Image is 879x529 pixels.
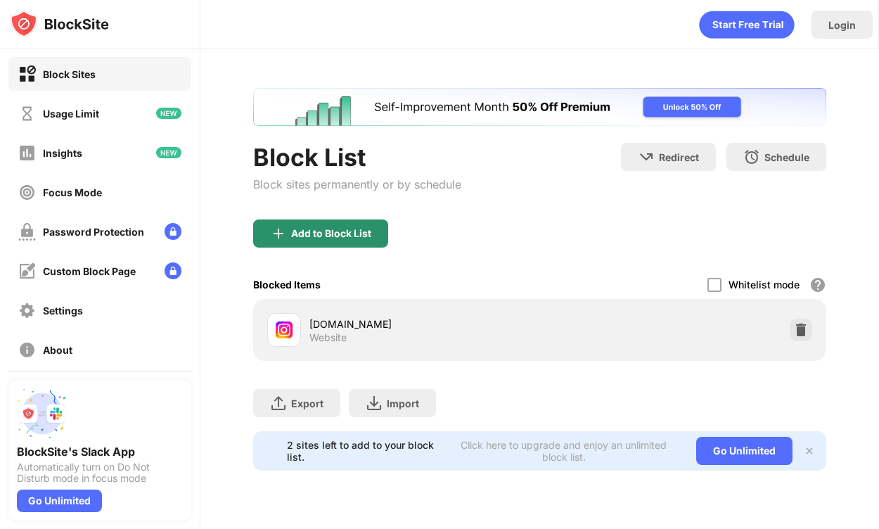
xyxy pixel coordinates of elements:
img: customize-block-page-off.svg [18,262,36,280]
div: Website [309,331,347,344]
div: Login [828,19,856,31]
div: Click here to upgrade and enjoy an unlimited block list. [449,439,679,463]
div: About [43,344,72,356]
div: 2 sites left to add to your block list. [287,439,440,463]
div: Schedule [764,151,809,163]
div: Block Sites [43,68,96,80]
div: Insights [43,147,82,159]
div: Password Protection [43,226,144,238]
img: x-button.svg [804,445,815,457]
div: Settings [43,305,83,317]
div: Go Unlimited [17,490,102,512]
img: insights-off.svg [18,144,36,162]
div: Focus Mode [43,186,102,198]
img: settings-off.svg [18,302,36,319]
div: Import [387,397,419,409]
img: lock-menu.svg [165,223,181,240]
div: Automatically turn on Do Not Disturb mode in focus mode [17,461,183,484]
img: lock-menu.svg [165,262,181,279]
div: Block List [253,143,461,172]
img: focus-off.svg [18,184,36,201]
iframe: Banner [253,88,826,126]
div: Block sites permanently or by schedule [253,177,461,191]
div: Add to Block List [291,228,371,239]
img: time-usage-off.svg [18,105,36,122]
img: block-on.svg [18,65,36,83]
img: logo-blocksite.svg [10,10,109,38]
div: animation [699,11,795,39]
div: Whitelist mode [729,279,800,291]
div: Export [291,397,323,409]
div: [DOMAIN_NAME] [309,317,540,331]
img: new-icon.svg [156,108,181,119]
div: Custom Block Page [43,265,136,277]
img: password-protection-off.svg [18,223,36,241]
div: Redirect [659,151,699,163]
img: favicons [276,321,293,338]
div: BlockSite's Slack App [17,445,183,459]
img: new-icon.svg [156,147,181,158]
div: Go Unlimited [696,437,793,465]
img: about-off.svg [18,341,36,359]
div: Usage Limit [43,108,99,120]
img: push-slack.svg [17,388,68,439]
div: Blocked Items [253,279,321,291]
